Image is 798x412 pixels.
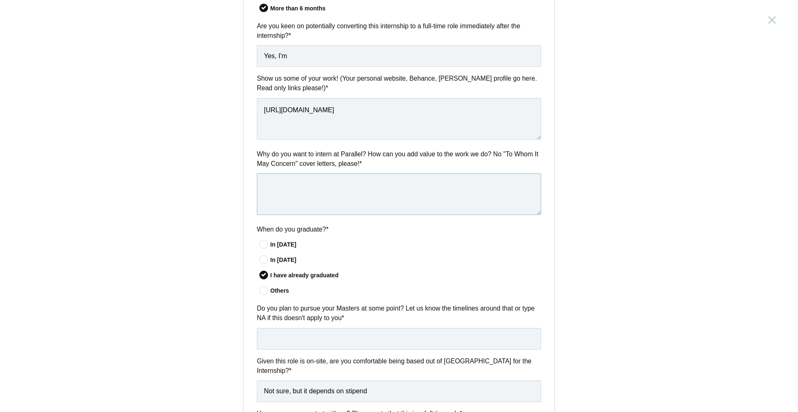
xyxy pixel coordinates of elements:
[270,271,541,280] div: I have already graduated
[270,286,541,295] div: Others
[270,256,541,264] div: In [DATE]
[257,149,541,169] label: Why do you want to intern at Parallel? How can you add value to the work we do? No "To Whom It Ma...
[257,225,541,234] label: When do you graduate?
[270,240,541,249] div: In [DATE]
[257,303,541,323] label: Do you plan to pursue your Masters at some point? Let us know the timelines around that or type N...
[270,4,541,13] div: More than 6 months
[257,74,541,93] label: Show us some of your work! (Your personal website, Behance, [PERSON_NAME] profile go here. Read o...
[257,356,541,376] label: Given this role is on-site, are you comfortable being based out of [GEOGRAPHIC_DATA] for the Inte...
[257,21,541,41] label: Are you keen on potentially converting this internship to a full-time role immediately after the ...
